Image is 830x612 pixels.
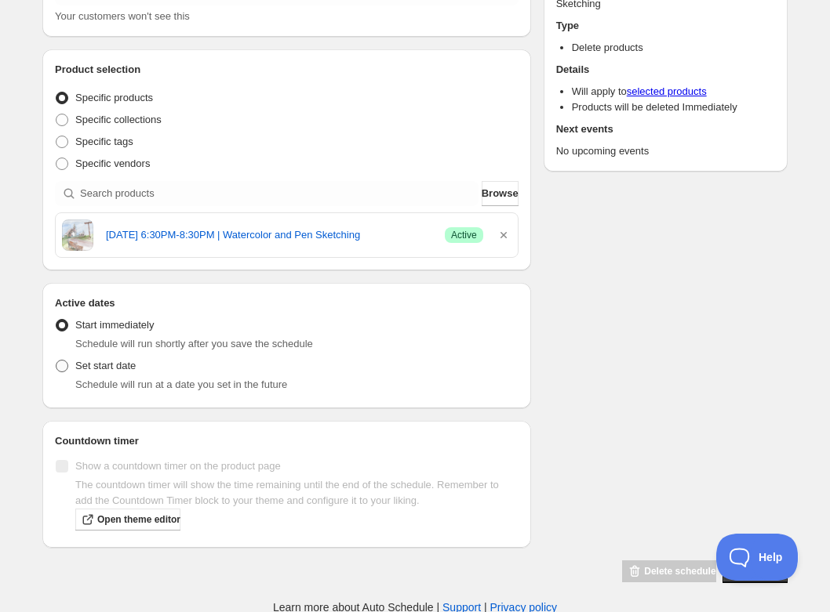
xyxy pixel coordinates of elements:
button: Browse [482,181,519,206]
h2: Active dates [55,295,519,311]
p: The countdown timer will show the time remaining until the end of the schedule. Remember to add t... [75,477,519,509]
a: selected products [627,85,707,97]
span: Specific products [75,92,153,103]
span: Schedule will run shortly after you save the schedule [75,338,313,349]
p: No upcoming events [556,143,775,159]
span: Show a countdown timer on the product page [75,460,281,472]
a: [DATE] 6:30PM-8:30PM | Watercolor and Pen Sketching [106,227,432,243]
span: Browse [482,186,519,201]
input: Search products [80,181,479,206]
span: Specific collections [75,114,162,125]
iframe: Toggle Customer Support [716,534,799,581]
span: Start immediately [75,319,154,331]
span: Your customers won't see this [55,10,190,22]
span: Specific vendors [75,158,150,169]
span: Open theme editor [97,513,180,526]
span: Specific tags [75,136,133,147]
li: Products will be deleted Immediately [572,100,775,115]
h2: Type [556,18,775,34]
li: Will apply to [572,84,775,100]
h2: Next events [556,121,775,137]
span: Schedule will run at a date you set in the future [75,378,287,390]
span: Active [451,229,477,241]
span: Set start date [75,360,136,371]
h2: Countdown timer [55,433,519,449]
h2: Product selection [55,62,519,78]
li: Delete products [572,40,775,56]
a: Open theme editor [75,509,180,531]
h2: Details [556,62,775,78]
